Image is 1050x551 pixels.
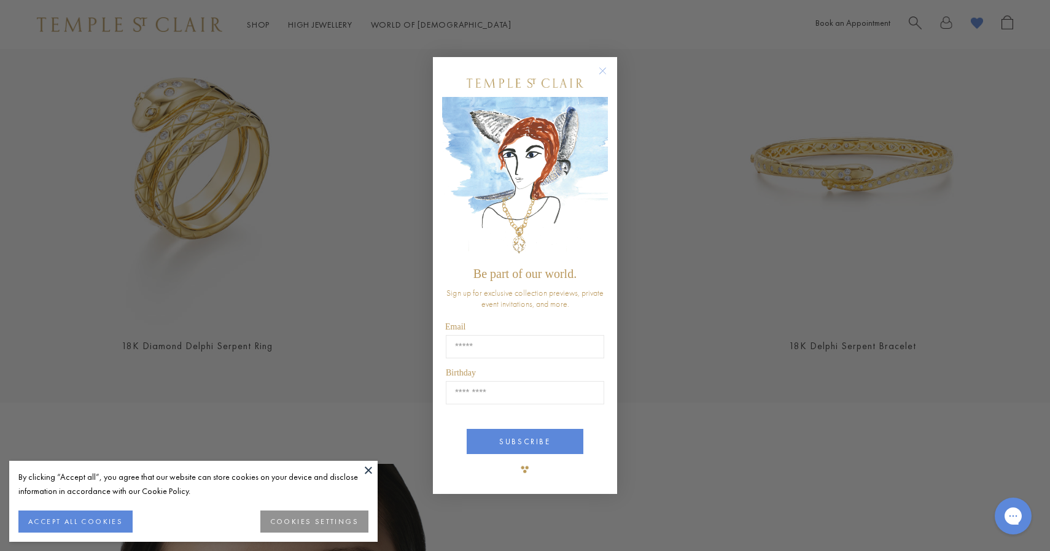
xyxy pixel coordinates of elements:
span: Be part of our world. [473,267,577,280]
button: SUBSCRIBE [467,429,583,454]
button: Close dialog [601,69,616,85]
img: TSC [513,457,537,482]
span: Email [445,322,465,331]
iframe: Gorgias live chat messenger [989,493,1038,539]
div: By clicking “Accept all”, you agree that our website can store cookies on your device and disclos... [18,470,368,498]
img: Temple St. Clair [467,79,583,88]
button: ACCEPT ALL COOKIES [18,511,133,533]
button: COOKIES SETTINGS [260,511,368,533]
span: Sign up for exclusive collection previews, private event invitations, and more. [446,287,604,309]
img: c4a9eb12-d91a-4d4a-8ee0-386386f4f338.jpeg [442,97,608,261]
input: Email [446,335,604,358]
span: Birthday [446,368,476,377]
